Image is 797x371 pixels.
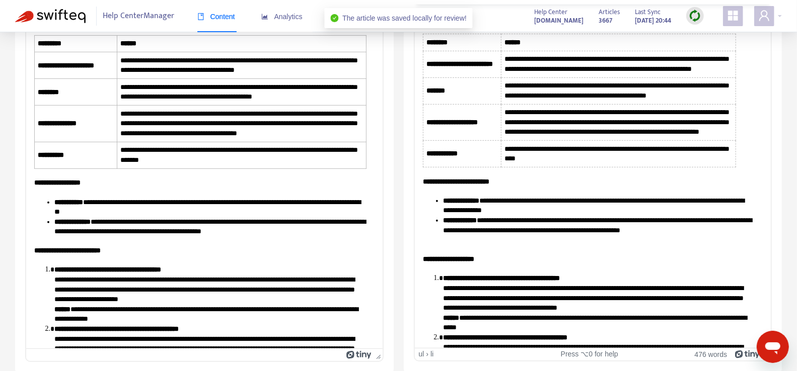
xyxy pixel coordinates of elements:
[727,10,739,22] span: appstore
[342,14,467,22] span: The article was saved locally for review!
[103,7,175,26] span: Help Center Manager
[599,15,612,26] strong: 3667
[197,13,204,20] span: book
[15,9,86,23] img: Swifteq
[346,350,372,358] a: Powered by Tiny
[735,350,760,358] a: Powered by Tiny
[635,15,671,26] strong: [DATE] 20:44
[261,13,268,20] span: area-chart
[757,331,789,363] iframe: Button to launch messaging window
[695,350,728,358] button: 476 words
[635,7,661,18] span: Last Sync
[534,15,584,26] a: [DOMAIN_NAME]
[261,13,303,21] span: Analytics
[330,14,338,22] span: check-circle
[430,350,433,358] div: li
[415,5,771,348] iframe: Rich Text Area
[533,350,646,358] div: Press ⌥0 for help
[758,10,770,22] span: user
[197,13,235,21] span: Content
[372,349,383,361] div: Press the Up and Down arrow keys to resize the editor.
[426,350,428,358] div: ›
[689,10,701,22] img: sync.dc5367851b00ba804db3.png
[534,7,567,18] span: Help Center
[419,350,424,358] div: ul
[599,7,620,18] span: Articles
